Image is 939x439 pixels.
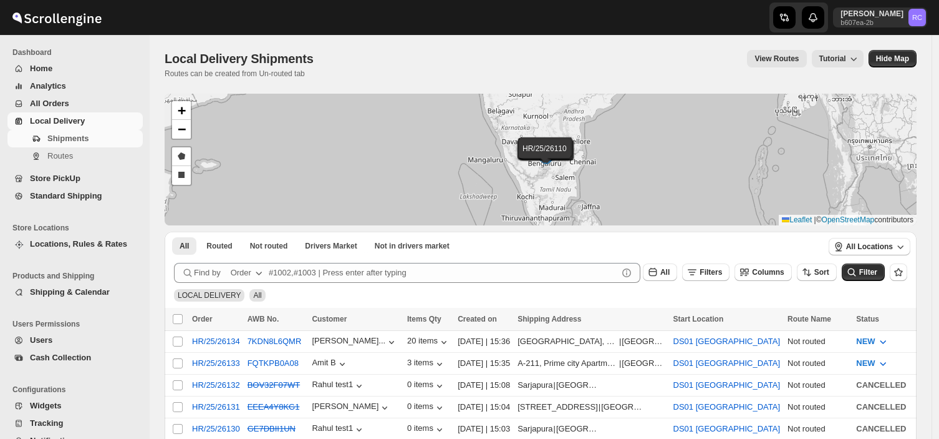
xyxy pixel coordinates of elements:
span: Widgets [30,401,61,410]
div: Rahul test1 [312,380,365,392]
button: 7KDN8L6QMR [248,337,302,346]
button: Analytics [7,77,143,95]
span: Shipments [47,134,89,143]
a: Zoom in [172,101,191,120]
button: DS01 [GEOGRAPHIC_DATA] [673,358,780,368]
a: Leaflet [782,215,812,224]
img: Marker [537,148,556,162]
span: Home [30,64,52,73]
div: 0 items [407,380,446,392]
div: [GEOGRAPHIC_DATA] [556,423,600,435]
img: Marker [535,150,554,164]
span: Order [192,315,213,323]
button: NEW [849,332,896,352]
div: | [518,379,665,392]
div: [GEOGRAPHIC_DATA] [622,335,665,348]
div: [DATE] | 15:03 [458,423,510,435]
div: [PERSON_NAME] [312,402,391,414]
div: | [518,357,665,370]
button: 0 items [407,402,446,414]
div: [GEOGRAPHIC_DATA] [556,379,600,392]
button: Shipping & Calendar [7,284,143,301]
span: All [253,291,261,300]
span: NEW [856,337,875,346]
span: Find by [194,267,221,279]
span: Routes [47,151,73,160]
span: Routed [206,241,232,251]
span: Not routed [250,241,288,251]
span: Not in drivers market [375,241,450,251]
div: HR/25/26130 [192,424,240,433]
button: Locations, Rules & Rates [7,235,143,253]
div: A-211, Prime city Apartments, [518,357,619,370]
button: Order [223,263,272,283]
img: Marker [538,150,557,164]
img: Marker [536,147,555,161]
button: HR/25/26131 [192,402,240,412]
button: DS01 [GEOGRAPHIC_DATA] [673,380,780,390]
span: Customer [312,315,347,323]
div: Order [231,267,251,279]
img: Marker [536,150,555,164]
button: Filter [842,264,885,281]
button: NEW [849,353,896,373]
button: Shipments [7,130,143,147]
button: HR/25/26132 [192,380,240,390]
span: Standard Shipping [30,191,102,200]
button: Users [7,332,143,349]
button: All Locations [829,238,910,255]
div: [DATE] | 15:04 [458,401,510,413]
span: Shipping Address [518,315,581,323]
span: Users [30,335,52,345]
span: Shipping & Calendar [30,287,110,297]
img: ScrollEngine [10,2,104,33]
button: Rahul test1 [312,423,365,436]
span: Locations, Rules & Rates [30,239,127,249]
p: [PERSON_NAME] [840,9,903,19]
button: HR/25/26134 [192,337,240,346]
button: 3 items [407,358,446,370]
button: EEEA4Y8KG1 [248,402,300,412]
span: Tracking [30,418,63,428]
span: LOCAL DELIVERY [178,291,241,300]
button: All [172,237,196,255]
span: Store PickUp [30,174,80,183]
span: Store Locations [12,223,143,233]
span: All Orders [30,99,69,108]
img: Marker [535,149,554,163]
div: | [518,423,665,435]
div: [GEOGRAPHIC_DATA] [601,401,645,413]
img: Marker [535,148,554,162]
button: Sort [797,264,837,281]
span: All [180,241,189,251]
a: Zoom out [172,120,191,139]
button: DS01 [GEOGRAPHIC_DATA] [673,424,780,433]
s: BOV32F07WT [248,380,301,390]
span: + [178,102,186,118]
a: Draw a polygon [172,147,191,166]
span: Filter [859,268,877,277]
button: GE7DBII1UN [248,424,296,433]
button: [PERSON_NAME]... [312,336,398,348]
div: [GEOGRAPHIC_DATA], JP Nagar 9th Phase, [PERSON_NAME] [518,335,619,348]
input: #1002,#1003 | Press enter after typing [269,263,618,283]
span: Products and Shipping [12,271,143,281]
div: [PERSON_NAME]... [312,336,385,345]
button: 20 items [407,336,450,348]
div: [STREET_ADDRESS] [518,401,598,413]
span: Drivers Market [305,241,357,251]
img: Marker [536,150,555,164]
span: Local Delivery Shipments [165,52,314,66]
p: Routes can be created from Un-routed tab [165,69,319,79]
span: NEW [856,358,875,368]
button: Routed [199,237,239,255]
div: [DATE] | 15:35 [458,357,510,370]
span: Status [856,315,879,323]
span: Route Name [787,315,831,323]
button: view route [747,50,806,67]
button: HR/25/26133 [192,358,240,368]
text: RC [912,14,922,21]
